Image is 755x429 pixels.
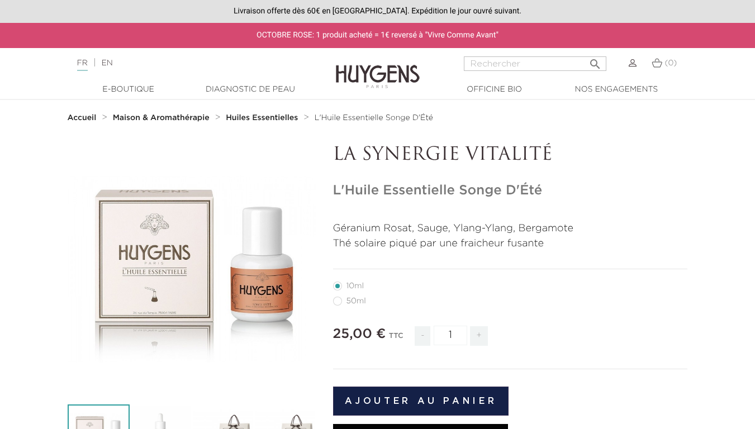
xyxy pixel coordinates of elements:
[333,327,386,341] span: 25,00 €
[113,114,210,122] strong: Maison & Aromathérapie
[226,113,301,122] a: Huiles Essentielles
[434,326,467,345] input: Quantité
[336,47,420,90] img: Huygens
[333,145,688,166] p: LA SYNERGIE VITALITÉ
[77,59,88,71] a: FR
[72,56,306,70] div: |
[73,84,184,96] a: E-Boutique
[588,54,602,68] i: 
[226,114,298,122] strong: Huiles Essentielles
[389,324,403,354] div: TTC
[333,282,377,290] label: 10ml
[333,387,509,416] button: Ajouter au panier
[101,59,112,67] a: EN
[333,236,688,251] p: Thé solaire piqué par une fraicheur fusante
[68,114,97,122] strong: Accueil
[315,113,433,122] a: L'Huile Essentielle Songe D'Été
[664,59,677,67] span: (0)
[333,297,379,306] label: 50ml
[68,113,99,122] a: Accueil
[113,113,212,122] a: Maison & Aromathérapie
[561,84,672,96] a: Nos engagements
[585,53,605,68] button: 
[333,183,688,199] h1: L'Huile Essentielle Songe D'Été
[415,326,430,346] span: -
[333,221,688,236] p: Géranium Rosat, Sauge, Ylang-Ylang, Bergamote
[439,84,550,96] a: Officine Bio
[194,84,306,96] a: Diagnostic de peau
[464,56,606,71] input: Rechercher
[470,326,488,346] span: +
